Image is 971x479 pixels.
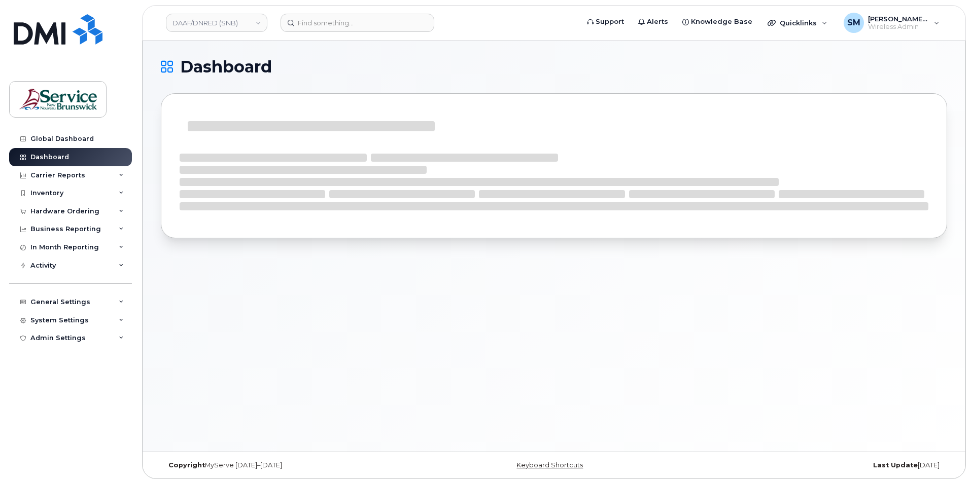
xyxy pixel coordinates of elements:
[161,461,423,469] div: MyServe [DATE]–[DATE]
[516,461,583,469] a: Keyboard Shortcuts
[685,461,947,469] div: [DATE]
[873,461,918,469] strong: Last Update
[168,461,205,469] strong: Copyright
[180,59,272,75] span: Dashboard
